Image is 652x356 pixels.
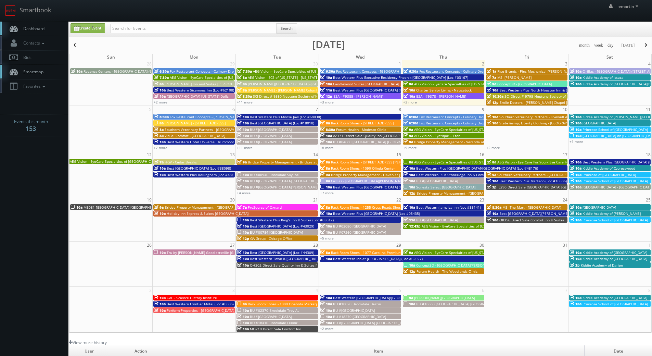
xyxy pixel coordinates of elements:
span: BU #18020 Brookdale Destin [333,302,381,306]
span: Forum Health - Modesto Clinic [336,127,386,132]
span: HGV - Cedar Breaks [165,160,197,164]
span: Kiddie Academy of [GEOGRAPHIC_DATA] [583,295,647,300]
span: 3p [487,185,497,189]
span: OK356 Direct Sale Comfort Inn & Suites [499,218,564,222]
span: 10a [570,250,581,255]
span: Southern Veterinary Partners - Livewell Animal Urgent Care of [GEOGRAPHIC_DATA] [499,114,636,119]
img: smartbook-logo.png [5,5,16,16]
span: 8a [237,302,247,306]
span: 10a [154,166,166,171]
span: Rack Room Shoes - 1255 Cross Roads Shopping Center [331,205,420,210]
span: 10a [320,320,332,325]
span: Best Western Frontier Motel (Loc #05052) [167,302,236,306]
span: 6:30a [404,121,418,125]
span: [GEOGRAPHIC_DATA] [583,205,616,210]
span: MO210 Direct Sale Comfort Inn [250,327,301,331]
span: Bridge Property Management - Bridges at [GEOGRAPHIC_DATA] [248,160,351,164]
span: Rack Room Shoes - [STREET_ADDRESS] [331,121,394,125]
span: 10a [570,82,581,86]
span: Thu [439,54,447,60]
span: 10a [570,69,581,74]
span: 10a [570,256,581,261]
span: AEG Vision - EyeCare Specialties of [GEOGRAPHIC_DATA] – [PERSON_NAME] Eyecare Associates ([PERSON... [70,159,255,164]
span: Best Western Plus [GEOGRAPHIC_DATA] (Loc #35038) [333,88,420,93]
span: 10a [154,139,166,144]
span: 8a [237,82,247,86]
span: 6:30a [320,69,335,74]
a: +9 more [403,145,417,150]
span: Fox Restaurant Concepts - [PERSON_NAME][GEOGRAPHIC_DATA] [170,114,274,119]
span: 6:30a [404,114,418,119]
a: +11 more [237,145,253,150]
span: Primrose School of [GEOGRAPHIC_DATA] [583,127,648,132]
span: Concept3D - [GEOGRAPHIC_DATA] [497,82,552,86]
span: Bridge Property Management - [GEOGRAPHIC_DATA] at [GEOGRAPHIC_DATA] [165,205,289,210]
span: Best Western Plus [GEOGRAPHIC_DATA] (Loc #05435) [333,211,420,216]
span: 10a [237,179,249,183]
span: Kiddie Academy of [PERSON_NAME] [583,211,641,216]
a: +2 more [320,326,334,331]
span: 10a [570,185,581,189]
span: Charter Senior Living - Naugatuck [416,88,472,93]
span: 9a [404,139,413,144]
span: 10a [154,88,166,93]
span: 10a [570,211,581,216]
span: Fox Restaurant Concepts - Culinary Dropout - [GEOGRAPHIC_DATA] [419,69,527,74]
button: Search [276,23,297,34]
span: 8a [154,133,164,138]
a: +2 more [154,100,167,105]
span: SCI Direct # 9580 Neptune Society of [GEOGRAPHIC_DATA] [253,94,349,99]
span: Sonesta Select [GEOGRAPHIC_DATA] [416,185,475,189]
span: Best [GEOGRAPHIC_DATA] (Loc #43029) [250,224,314,229]
span: 10a [237,320,249,325]
span: [PERSON_NAME] - [PERSON_NAME] Columbus Circle [248,88,332,93]
span: Kiddie Academy of Itsaca [583,75,624,80]
span: 12p [404,191,416,196]
span: 10a [237,327,249,331]
span: 10a [404,205,415,210]
span: 7a [237,205,247,210]
span: 10a [237,133,249,138]
span: BU #[GEOGRAPHIC_DATA] [250,139,292,144]
span: Primrose School of [GEOGRAPHIC_DATA] [583,302,648,306]
span: 8a [237,75,247,80]
span: 12p [320,94,332,99]
span: BU #[GEOGRAPHIC_DATA] [250,127,292,132]
span: BU #[GEOGRAPHIC_DATA] [GEOGRAPHIC_DATA] [250,179,326,183]
span: Sun [107,54,115,60]
span: 8:30a [237,94,252,99]
span: 10a [237,314,249,319]
span: 8:30a [487,205,501,210]
span: Fox Restaurant Concepts - Culinary Dropout - [GEOGRAPHIC_DATA] [170,69,278,74]
span: Primrose of [GEOGRAPHIC_DATA] [583,172,636,177]
span: Mon [190,54,199,60]
a: +5 more [320,236,334,241]
span: 12:45p [404,224,421,229]
span: AEG Vision - Eyetique – Eton [414,133,460,138]
span: Best Western Inn at [GEOGRAPHIC_DATA] (Loc #62027) [333,256,423,261]
a: +3 more [320,100,334,105]
span: Best [GEOGRAPHIC_DATA][PERSON_NAME] (Loc #32091) [499,211,591,216]
span: 11a [320,88,332,93]
button: day [605,41,616,50]
span: 10a [237,121,249,125]
span: Kiddie Academy of Darien [581,263,623,268]
span: Best Western Plus North Houston Inn & Suites (Loc #44475) [499,88,598,93]
span: Tru by [PERSON_NAME] Goodlettsville [GEOGRAPHIC_DATA] [167,250,264,255]
span: 8a [320,160,330,164]
span: BU #18660 [GEOGRAPHIC_DATA] [GEOGRAPHIC_DATA] [416,302,504,306]
span: BU #03080 [GEOGRAPHIC_DATA] [333,224,386,229]
span: State &amp; Liberty Clothing - [GEOGRAPHIC_DATA] [GEOGRAPHIC_DATA] [499,121,618,125]
span: Best Western Town & [GEOGRAPHIC_DATA] (Loc #05423) [250,256,342,261]
span: 10a [404,302,415,306]
span: AEG Vision - EyeCare Specialties of [US_STATE] – Elite Vision Care ([GEOGRAPHIC_DATA]) [414,160,558,164]
span: 10a [237,185,249,189]
span: 10a [404,172,415,177]
span: Forum Health - The Woodlands Clinic [417,269,477,274]
a: +11 more [237,100,253,105]
span: 8a [320,121,330,125]
span: 7:30a [237,69,252,74]
span: Rack Room Shoes - 1080 Oneonta Marketplace [248,302,325,306]
span: 10a [154,302,166,306]
span: Fox Restaurant Concepts - [GEOGRAPHIC_DATA] - [GEOGRAPHIC_DATA] [336,69,450,74]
